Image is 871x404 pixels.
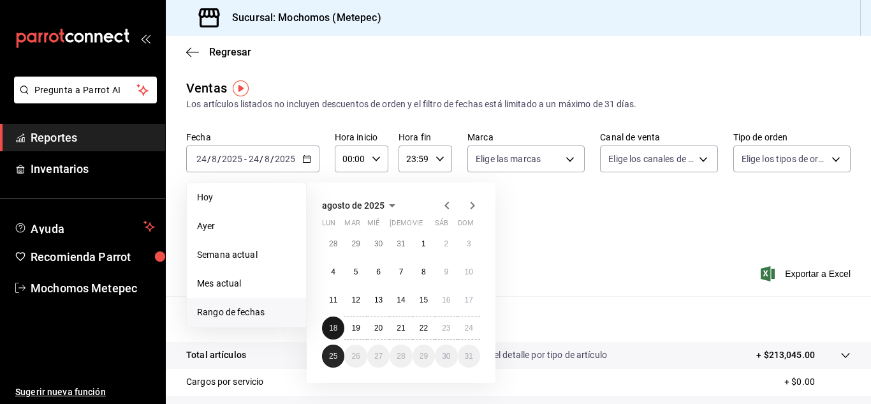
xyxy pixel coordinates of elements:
button: 31 de julio de 2025 [390,232,412,255]
button: 9 de agosto de 2025 [435,260,457,283]
span: Mes actual [197,277,296,290]
button: 28 de julio de 2025 [322,232,344,255]
button: 27 de agosto de 2025 [367,345,390,368]
span: Elige los tipos de orden [742,153,827,165]
label: Hora inicio [335,133,388,142]
img: Tooltip marker [233,80,249,96]
abbr: 30 de julio de 2025 [374,239,383,248]
p: Total artículos [186,348,246,362]
div: Ventas [186,79,227,98]
span: Sugerir nueva función [15,385,155,399]
p: Cargos por servicio [186,375,264,389]
button: Pregunta a Parrot AI [14,77,157,103]
button: 22 de agosto de 2025 [413,317,435,340]
button: 28 de agosto de 2025 [390,345,412,368]
abbr: 17 de agosto de 2025 [465,296,473,304]
input: -- [211,154,217,164]
abbr: 31 de julio de 2025 [397,239,405,248]
button: 30 de julio de 2025 [367,232,390,255]
span: / [260,154,263,164]
abbr: 16 de agosto de 2025 [442,296,450,304]
span: Semana actual [197,248,296,262]
span: Elige las marcas [476,153,541,165]
abbr: martes [344,219,360,232]
button: 26 de agosto de 2025 [344,345,367,368]
h3: Sucursal: Mochomos (Metepec) [222,10,381,26]
abbr: domingo [458,219,474,232]
button: open_drawer_menu [140,33,150,43]
abbr: 11 de agosto de 2025 [329,296,337,304]
label: Hora fin [399,133,452,142]
abbr: 22 de agosto de 2025 [420,324,428,333]
abbr: 29 de julio de 2025 [351,239,360,248]
span: Ayuda [31,219,138,234]
button: 12 de agosto de 2025 [344,288,367,311]
button: 4 de agosto de 2025 [322,260,344,283]
abbr: 18 de agosto de 2025 [329,324,337,333]
abbr: 15 de agosto de 2025 [420,296,428,304]
abbr: 5 de agosto de 2025 [354,267,358,276]
button: 23 de agosto de 2025 [435,317,457,340]
abbr: 31 de agosto de 2025 [465,352,473,361]
abbr: lunes [322,219,335,232]
abbr: 19 de agosto de 2025 [351,324,360,333]
span: Mochomos Metepec [31,280,155,297]
button: 29 de agosto de 2025 [413,345,435,368]
span: - [244,154,247,164]
abbr: 4 de agosto de 2025 [331,267,335,276]
button: 2 de agosto de 2025 [435,232,457,255]
abbr: miércoles [367,219,379,232]
span: Regresar [209,46,251,58]
button: 6 de agosto de 2025 [367,260,390,283]
span: Ayer [197,220,296,233]
button: 10 de agosto de 2025 [458,260,480,283]
button: 29 de julio de 2025 [344,232,367,255]
abbr: 1 de agosto de 2025 [421,239,426,248]
span: / [270,154,274,164]
input: ---- [274,154,296,164]
abbr: 3 de agosto de 2025 [467,239,471,248]
p: + $213,045.00 [756,348,815,362]
button: Regresar [186,46,251,58]
button: 31 de agosto de 2025 [458,345,480,368]
abbr: 8 de agosto de 2025 [421,267,426,276]
span: Pregunta a Parrot AI [34,84,137,97]
button: 7 de agosto de 2025 [390,260,412,283]
abbr: 13 de agosto de 2025 [374,296,383,304]
span: Reportes [31,129,155,146]
span: Elige los canales de venta [608,153,694,165]
button: 16 de agosto de 2025 [435,288,457,311]
button: Exportar a Excel [763,266,851,281]
abbr: viernes [413,219,423,232]
abbr: 25 de agosto de 2025 [329,352,337,361]
button: 5 de agosto de 2025 [344,260,367,283]
input: ---- [221,154,243,164]
button: 25 de agosto de 2025 [322,345,344,368]
div: Los artículos listados no incluyen descuentos de orden y el filtro de fechas está limitado a un m... [186,98,851,111]
button: 13 de agosto de 2025 [367,288,390,311]
abbr: 14 de agosto de 2025 [397,296,405,304]
abbr: jueves [390,219,465,232]
button: 18 de agosto de 2025 [322,317,344,340]
abbr: 28 de julio de 2025 [329,239,337,248]
label: Tipo de orden [733,133,851,142]
button: 8 de agosto de 2025 [413,260,435,283]
span: / [207,154,211,164]
span: Recomienda Parrot [31,248,155,266]
button: 20 de agosto de 2025 [367,317,390,340]
button: 1 de agosto de 2025 [413,232,435,255]
span: / [217,154,221,164]
abbr: 20 de agosto de 2025 [374,324,383,333]
abbr: 6 de agosto de 2025 [376,267,381,276]
abbr: sábado [435,219,448,232]
input: -- [264,154,270,164]
button: 19 de agosto de 2025 [344,317,367,340]
label: Canal de venta [600,133,717,142]
abbr: 2 de agosto de 2025 [444,239,448,248]
abbr: 7 de agosto de 2025 [399,267,404,276]
button: 17 de agosto de 2025 [458,288,480,311]
span: Hoy [197,191,296,204]
abbr: 26 de agosto de 2025 [351,352,360,361]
